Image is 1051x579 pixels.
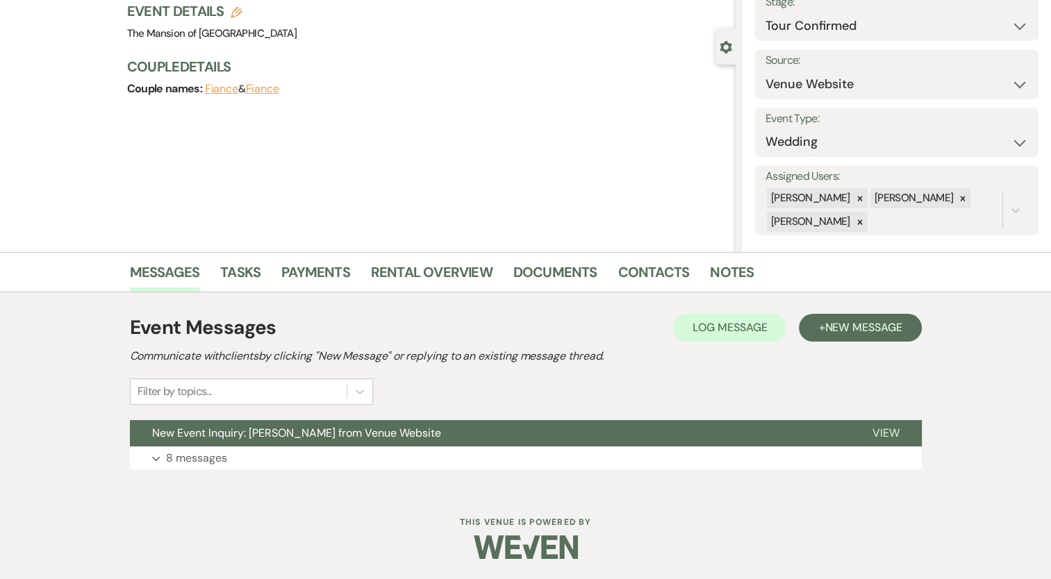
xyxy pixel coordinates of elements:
[720,40,732,53] button: Close lead details
[130,261,200,292] a: Messages
[130,420,850,446] button: New Event Inquiry: [PERSON_NAME] from Venue Website
[710,261,754,292] a: Notes
[130,313,276,342] h1: Event Messages
[205,83,239,94] button: Fiance
[127,81,205,96] span: Couple names:
[870,188,956,208] div: [PERSON_NAME]
[281,261,350,292] a: Payments
[130,446,922,470] button: 8 messages
[127,1,297,21] h3: Event Details
[825,320,902,335] span: New Message
[513,261,597,292] a: Documents
[872,426,900,440] span: View
[220,261,260,292] a: Tasks
[138,383,212,400] div: Filter by topics...
[799,314,921,342] button: +New Message
[205,82,279,96] span: &
[673,314,786,342] button: Log Message
[371,261,493,292] a: Rental Overview
[766,167,1028,187] label: Assigned Users:
[767,188,852,208] div: [PERSON_NAME]
[767,212,852,232] div: [PERSON_NAME]
[152,426,441,440] span: New Event Inquiry: [PERSON_NAME] from Venue Website
[693,320,767,335] span: Log Message
[618,261,690,292] a: Contacts
[474,523,578,571] img: Weven Logo
[166,449,227,467] p: 8 messages
[245,83,279,94] button: Fiance
[766,109,1028,129] label: Event Type:
[130,348,922,364] h2: Communicate with clients by clicking "New Message" or replying to an existing message thread.
[127,57,722,76] h3: Couple Details
[850,420,922,446] button: View
[766,51,1028,71] label: Source:
[127,26,297,40] span: The Mansion of [GEOGRAPHIC_DATA]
